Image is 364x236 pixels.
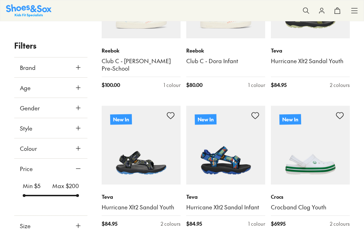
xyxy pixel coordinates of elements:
[23,181,41,190] p: Min $ 5
[110,114,132,125] p: New In
[271,106,350,185] a: New In
[52,181,79,190] p: Max $ 200
[20,83,31,92] span: Age
[330,81,350,89] div: 2 colours
[20,221,31,230] span: Size
[186,47,265,54] p: Reebok
[102,193,181,201] p: Teva
[102,220,117,227] span: $ 84.95
[186,203,265,211] a: Hurricane Xlt2 Sandal Infant
[248,220,265,227] div: 1 colour
[14,216,87,236] button: Size
[271,203,350,211] a: Crocband Clog Youth
[186,220,202,227] span: $ 84.95
[14,40,87,51] p: Filters
[186,193,265,201] p: Teva
[102,81,120,89] span: $ 100.00
[279,114,301,125] p: New In
[20,63,36,72] span: Brand
[271,81,287,89] span: $ 84.95
[271,47,350,54] p: Teva
[20,124,32,132] span: Style
[14,98,87,118] button: Gender
[14,118,87,138] button: Style
[248,81,265,89] div: 1 colour
[102,57,181,73] a: Club C - [PERSON_NAME] Pre-School
[6,4,52,17] a: Shoes & Sox
[14,78,87,98] button: Age
[164,81,181,89] div: 1 colour
[330,220,350,227] div: 2 colours
[271,57,350,65] a: Hurricane Xlt2 Sandal Youth
[20,144,37,153] span: Colour
[6,4,52,17] img: SNS_Logo_Responsive.svg
[102,203,181,211] a: Hurricane Xlt2 Sandal Youth
[102,47,181,54] p: Reebok
[186,57,265,65] a: Club C - Dora Infant
[186,81,203,89] span: $ 80.00
[195,114,216,125] p: New In
[102,106,181,185] a: New In
[14,57,87,77] button: Brand
[271,220,285,227] span: $ 69.95
[14,159,87,179] button: Price
[271,193,350,201] p: Crocs
[161,220,181,227] div: 2 colours
[14,138,87,158] button: Colour
[20,164,33,173] span: Price
[20,104,40,112] span: Gender
[186,106,265,185] a: New In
